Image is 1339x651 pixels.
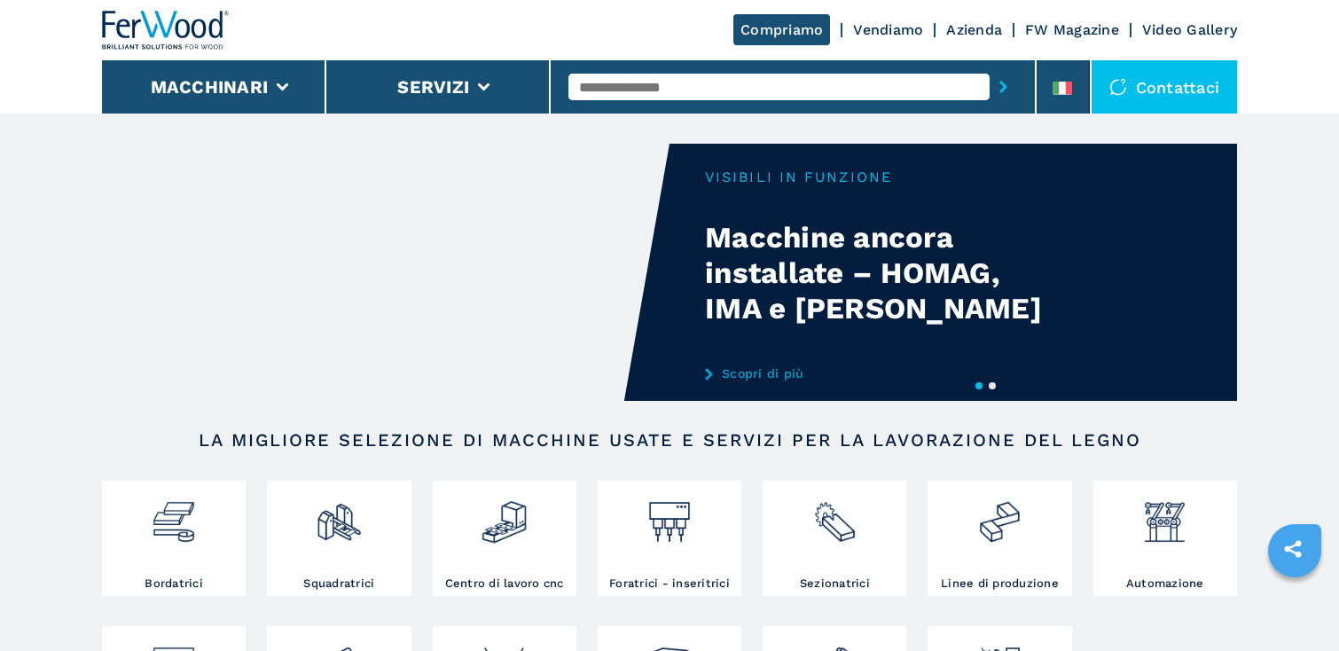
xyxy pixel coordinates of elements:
[989,382,996,389] button: 2
[990,67,1017,107] button: submit-button
[267,481,411,596] a: Squadratrici
[102,481,246,596] a: Bordatrici
[102,144,669,401] video: Your browser does not support the video tag.
[159,429,1180,451] h2: LA MIGLIORE SELEZIONE DI MACCHINE USATE E SERVIZI PER LA LAVORAZIONE DEL LEGNO
[433,481,576,596] a: Centro di lavoro cnc
[800,576,870,592] h3: Sezionatrici
[445,576,564,592] h3: Centro di lavoro cnc
[733,14,830,45] a: Compriamo
[609,576,730,592] h3: Foratrici - inseritrici
[1093,481,1237,596] a: Automazione
[1141,485,1188,545] img: automazione.png
[303,576,374,592] h3: Squadratrici
[598,481,741,596] a: Foratrici - inseritrici
[763,481,906,596] a: Sezionatrici
[1271,527,1315,571] a: sharethis
[102,11,230,50] img: Ferwood
[145,576,203,592] h3: Bordatrici
[975,382,983,389] button: 1
[481,485,528,545] img: centro_di_lavoro_cnc_2.png
[150,485,197,545] img: bordatrici_1.png
[316,485,363,545] img: squadratrici_2.png
[976,485,1023,545] img: linee_di_produzione_2.png
[1092,60,1238,114] div: Contattaci
[946,21,1002,38] a: Azienda
[151,76,269,98] button: Macchinari
[1109,78,1127,96] img: Contattaci
[705,366,1053,380] a: Scopri di più
[928,481,1071,596] a: Linee di produzione
[811,485,858,545] img: sezionatrici_2.png
[646,485,693,545] img: foratrici_inseritrici_2.png
[1126,576,1204,592] h3: Automazione
[397,76,469,98] button: Servizi
[853,21,923,38] a: Vendiamo
[1142,21,1237,38] a: Video Gallery
[1025,21,1119,38] a: FW Magazine
[941,576,1059,592] h3: Linee di produzione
